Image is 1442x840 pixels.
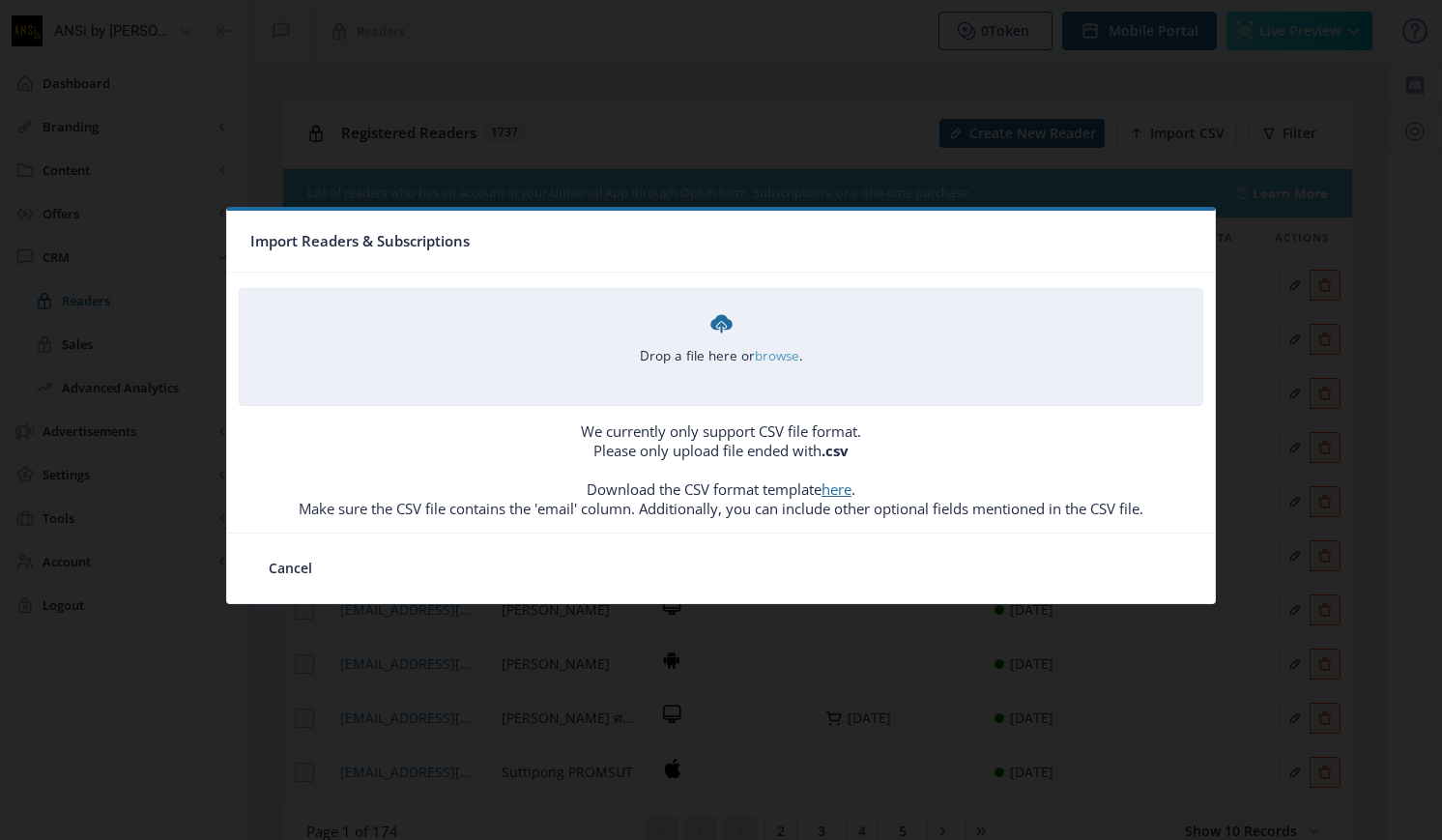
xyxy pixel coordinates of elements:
a: here [822,479,851,499]
button: Cancel [250,549,331,588]
p: We currently only support CSV file format. Please only upload file ended with Download the CSV fo... [227,421,1215,518]
div: Drop a file here or . [640,310,803,365]
b: .csv [822,441,849,460]
nb-card-header: Import Readers & Subscriptions [227,211,1215,273]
